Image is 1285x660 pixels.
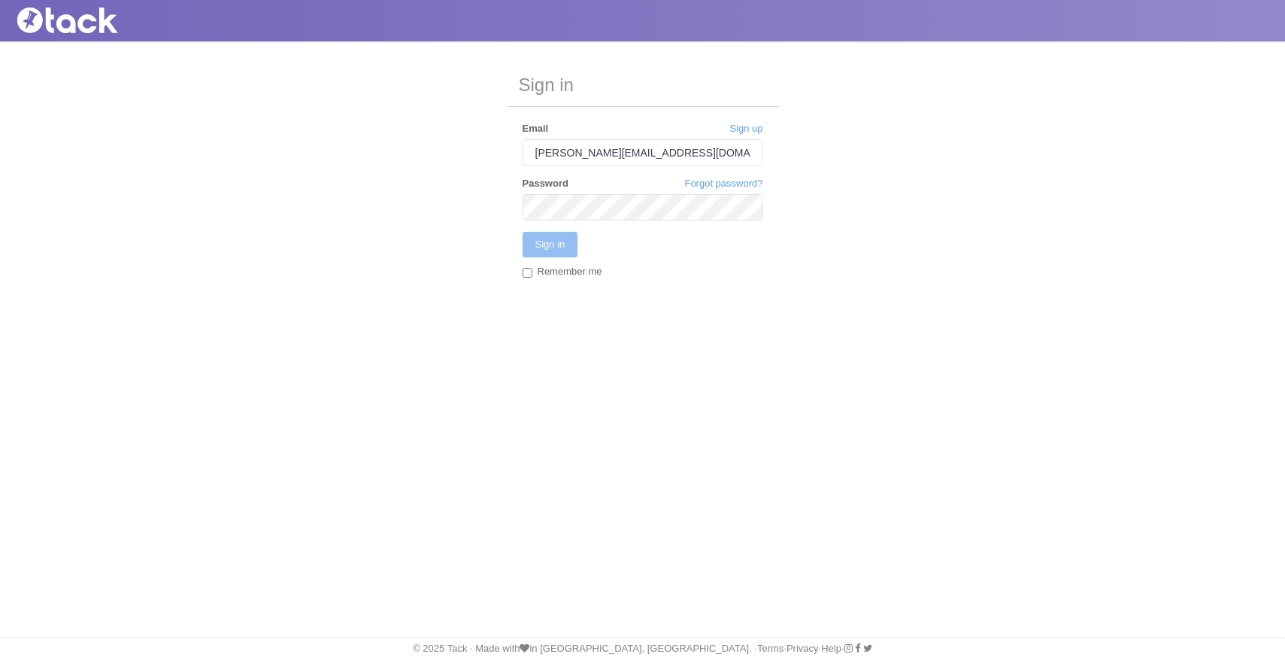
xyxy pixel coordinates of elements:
[684,177,762,190] a: Forgot password?
[729,122,762,135] a: Sign up
[523,265,602,281] label: Remember me
[508,64,778,107] h3: Sign in
[4,642,1281,655] div: © 2025 Tack · Made with in [GEOGRAPHIC_DATA], [GEOGRAPHIC_DATA]. · · · ·
[523,177,568,190] label: Password
[523,232,578,257] input: Sign in
[523,268,532,278] input: Remember me
[523,122,549,135] label: Email
[786,643,819,654] a: Privacy
[821,643,841,654] a: Help
[757,643,783,654] a: Terms
[11,8,162,33] img: Tack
